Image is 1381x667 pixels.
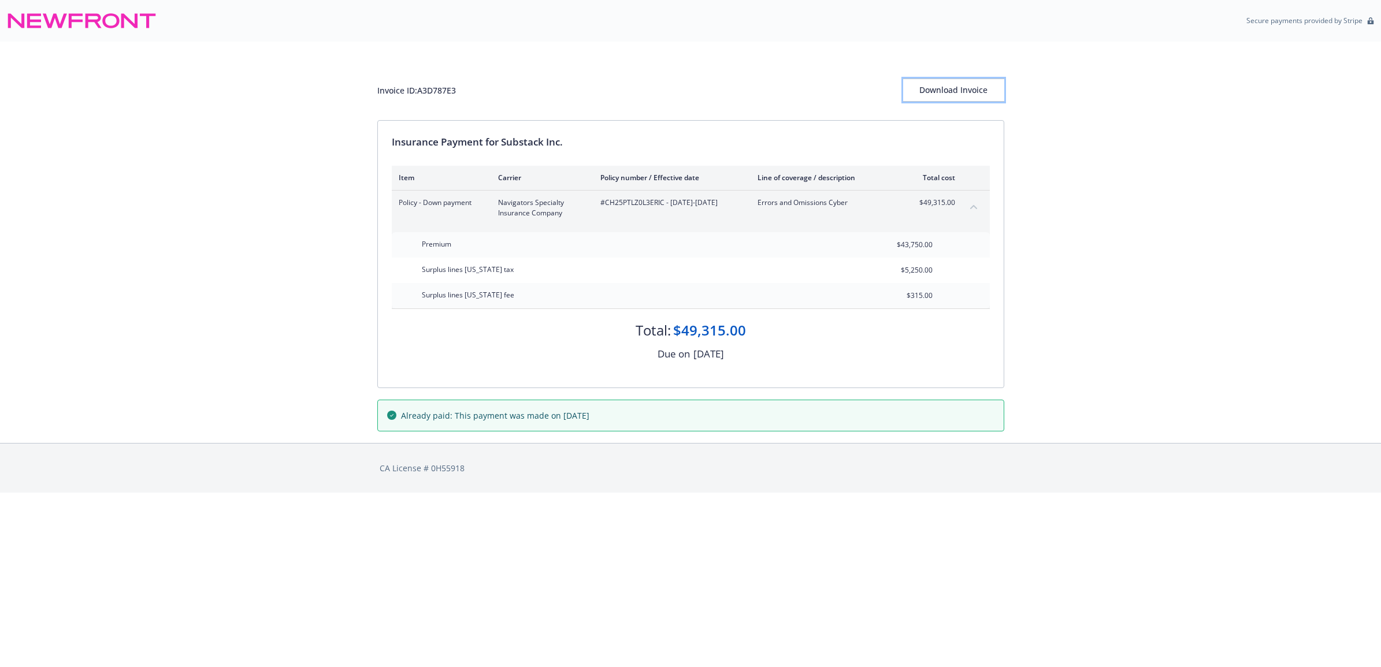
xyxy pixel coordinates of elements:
[864,262,940,279] input: 0.00
[758,198,893,208] span: Errors and Omissions Cyber
[600,173,739,182] div: Policy number / Effective date
[912,173,955,182] div: Total cost
[498,198,582,218] span: Navigators Specialty Insurance Company
[864,236,940,254] input: 0.00
[422,239,451,249] span: Premium
[600,198,739,208] span: #CH25PTLZ0L3ERIC - [DATE]-[DATE]
[964,198,983,216] button: collapse content
[693,346,724,362] div: [DATE]
[422,264,514,274] span: Surplus lines [US_STATE] tax
[399,173,480,182] div: Item
[636,321,671,340] div: Total:
[422,290,514,300] span: Surplus lines [US_STATE] fee
[864,287,940,304] input: 0.00
[392,191,990,225] div: Policy - Down paymentNavigators Specialty Insurance Company#CH25PTLZ0L3ERIC - [DATE]-[DATE]Errors...
[658,346,690,362] div: Due on
[392,135,990,150] div: Insurance Payment for Substack Inc.
[401,409,589,422] span: Already paid: This payment was made on [DATE]
[912,198,955,208] span: $49,315.00
[380,462,1002,474] div: CA License # 0H55918
[903,79,1004,101] div: Download Invoice
[673,321,746,340] div: $49,315.00
[758,173,893,182] div: Line of coverage / description
[1246,16,1363,25] p: Secure payments provided by Stripe
[498,173,582,182] div: Carrier
[399,198,480,208] span: Policy - Down payment
[377,84,456,96] div: Invoice ID: A3D787E3
[903,79,1004,102] button: Download Invoice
